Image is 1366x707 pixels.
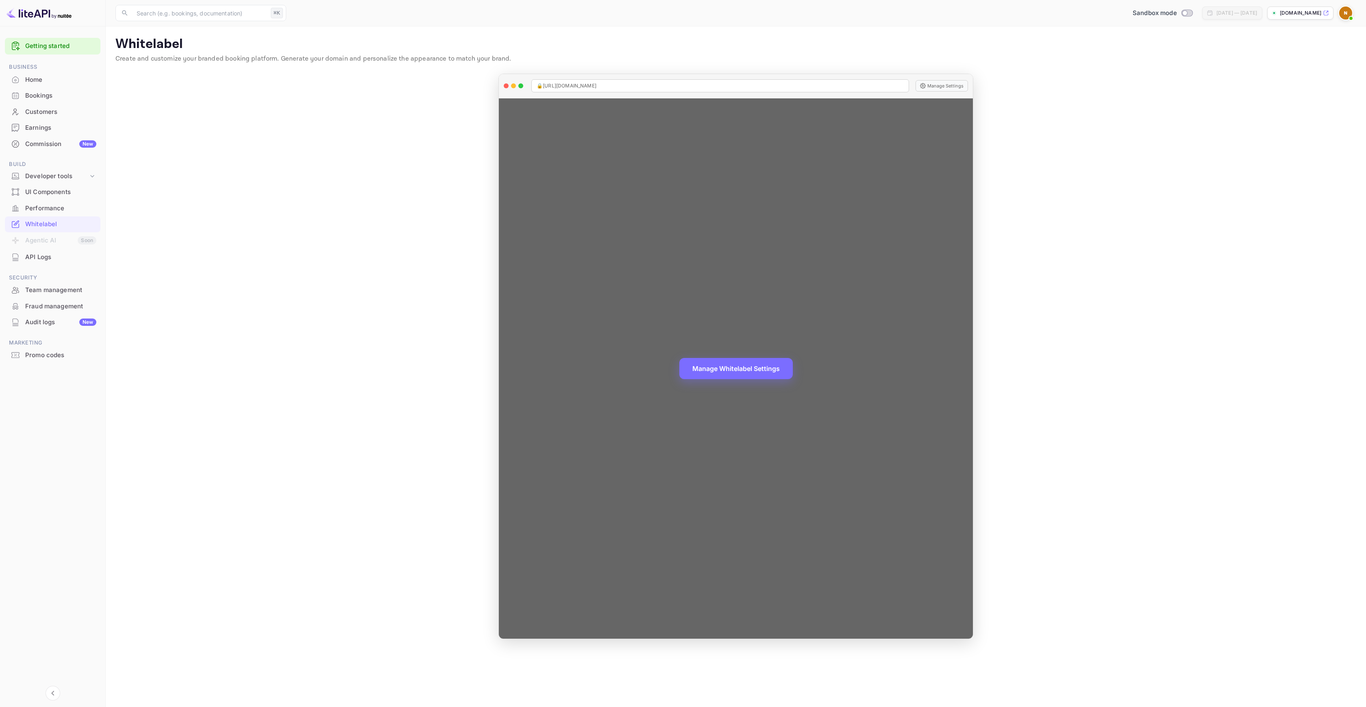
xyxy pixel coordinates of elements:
[1129,9,1196,18] div: Switch to Production mode
[271,8,283,18] div: ⌘K
[25,107,96,117] div: Customers
[5,273,100,282] span: Security
[5,299,100,314] div: Fraud management
[25,172,88,181] div: Developer tools
[5,88,100,104] div: Bookings
[1133,9,1177,18] span: Sandbox mode
[25,351,96,360] div: Promo codes
[25,188,96,197] div: UI Components
[79,140,96,148] div: New
[25,220,96,229] div: Whitelabel
[25,302,96,311] div: Fraud management
[5,249,100,265] div: API Logs
[25,286,96,295] div: Team management
[25,91,96,100] div: Bookings
[5,347,100,362] a: Promo codes
[5,88,100,103] a: Bookings
[1216,9,1257,17] div: [DATE] — [DATE]
[5,249,100,264] a: API Logs
[46,686,60,700] button: Collapse navigation
[132,5,268,21] input: Search (e.g. bookings, documentation)
[5,38,100,55] div: Getting started
[25,140,96,149] div: Commission
[679,358,793,379] button: Manage Whitelabel Settings
[5,136,100,152] div: CommissionNew
[916,80,968,92] button: Manage Settings
[5,216,100,232] div: Whitelabel
[5,160,100,169] span: Build
[5,338,100,347] span: Marketing
[5,169,100,183] div: Developer tools
[25,123,96,133] div: Earnings
[5,72,100,88] div: Home
[25,75,96,85] div: Home
[25,204,96,213] div: Performance
[5,136,100,151] a: CommissionNew
[5,120,100,136] div: Earnings
[5,347,100,363] div: Promo codes
[1339,7,1352,20] img: NomadKick
[5,299,100,314] a: Fraud management
[1280,9,1321,17] p: [DOMAIN_NAME]
[5,104,100,120] div: Customers
[5,184,100,199] a: UI Components
[5,72,100,87] a: Home
[5,63,100,72] span: Business
[5,104,100,119] a: Customers
[25,41,96,51] a: Getting started
[5,184,100,200] div: UI Components
[25,318,96,327] div: Audit logs
[537,82,596,89] span: 🔒 [URL][DOMAIN_NAME]
[5,201,100,216] a: Performance
[5,120,100,135] a: Earnings
[5,314,100,329] a: Audit logsNew
[5,201,100,216] div: Performance
[5,314,100,330] div: Audit logsNew
[7,7,72,20] img: LiteAPI logo
[79,319,96,326] div: New
[25,253,96,262] div: API Logs
[115,36,1356,52] p: Whitelabel
[5,216,100,231] a: Whitelabel
[115,54,1356,64] p: Create and customize your branded booking platform. Generate your domain and personalize the appe...
[5,282,100,297] a: Team management
[5,282,100,298] div: Team management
